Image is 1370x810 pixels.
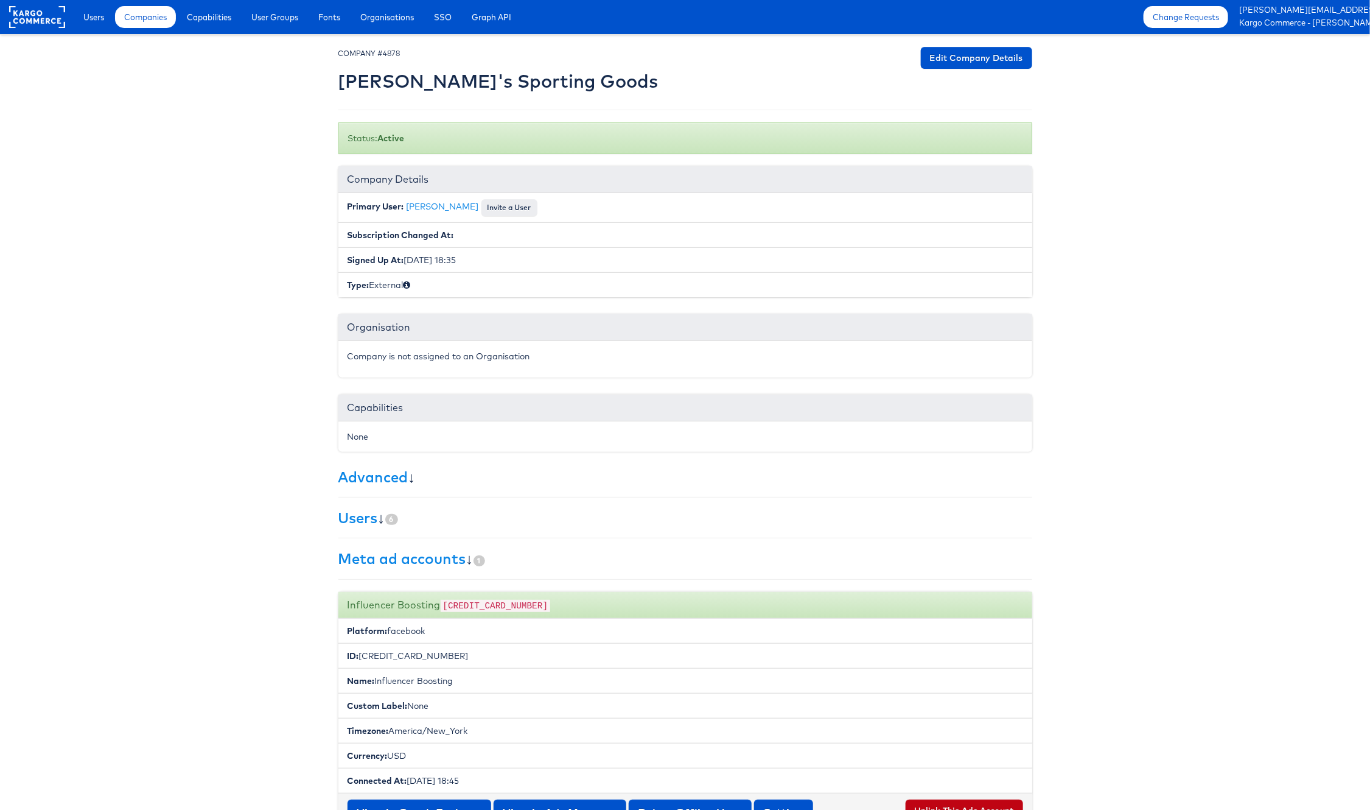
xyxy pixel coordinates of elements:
[187,11,231,23] span: Capabilities
[472,11,511,23] span: Graph API
[338,71,659,91] h2: [PERSON_NAME]'s Sporting Goods
[338,509,378,527] a: Users
[348,700,408,711] b: Custom Label:
[338,619,1032,644] li: facebook
[338,592,1032,619] div: Influencer Boosting
[425,6,461,28] a: SSO
[338,549,466,568] a: Meta ad accounts
[338,743,1032,769] li: USD
[338,272,1032,297] li: External
[338,510,1032,526] h3: ↓
[338,718,1032,744] li: America/New_York
[348,775,407,786] b: Connected At:
[338,643,1032,669] li: [CREDIT_CARD_NUMBER]
[348,675,375,686] b: Name:
[318,11,340,23] span: Fonts
[309,6,349,28] a: Fonts
[338,693,1032,719] li: None
[338,668,1032,694] li: Influencer Boosting
[338,468,408,486] a: Advanced
[463,6,520,28] a: Graph API
[1239,4,1361,17] a: [PERSON_NAME][EMAIL_ADDRESS][PERSON_NAME][DOMAIN_NAME]
[115,6,176,28] a: Companies
[348,255,404,266] b: Signed Up At:
[338,247,1032,273] li: [DATE] 18:35
[921,47,1032,69] a: Edit Company Details
[348,650,359,661] b: ID:
[338,122,1032,154] div: Status:
[124,11,167,23] span: Companies
[348,750,388,761] b: Currency:
[251,11,298,23] span: User Groups
[338,166,1032,193] div: Company Details
[348,350,1023,362] p: Company is not assigned to an Organisation
[348,201,404,212] b: Primary User:
[360,11,414,23] span: Organisations
[348,625,388,636] b: Platform:
[378,133,405,144] b: Active
[407,201,479,212] a: [PERSON_NAME]
[338,768,1032,794] li: [DATE] 18:45
[441,600,551,612] code: [CREDIT_CARD_NUMBER]
[178,6,240,28] a: Capabilities
[348,431,1023,443] div: None
[474,555,485,566] span: 1
[348,725,389,736] b: Timezone:
[404,280,411,291] span: Internal (staff) or External (client)
[338,469,1032,485] h3: ↓
[1239,17,1361,30] a: Kargo Commerce - [PERSON_NAME]
[1144,6,1228,28] a: Change Requests
[351,6,423,28] a: Organisations
[338,395,1032,421] div: Capabilities
[434,11,452,23] span: SSO
[83,11,104,23] span: Users
[348,280,369,291] b: Type:
[338,49,400,58] small: COMPANY #4878
[242,6,307,28] a: User Groups
[481,199,537,216] button: Invite a User
[385,514,398,525] span: 6
[338,314,1032,341] div: Organisation
[338,551,1032,566] h3: ↓
[74,6,113,28] a: Users
[348,230,454,241] b: Subscription Changed At:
